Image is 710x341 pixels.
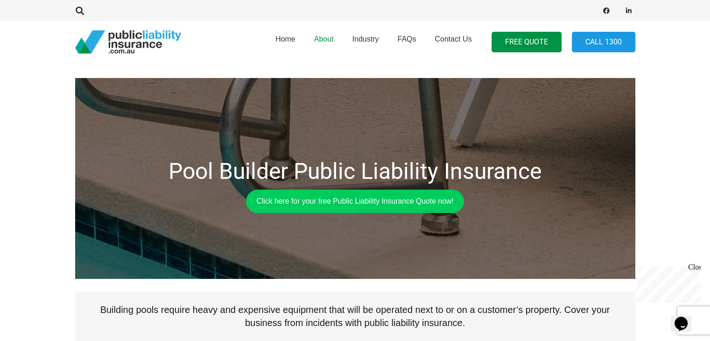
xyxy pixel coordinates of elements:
[492,32,562,53] a: FREE QUOTE
[435,35,471,43] span: Contact Us
[397,35,416,43] span: FAQs
[388,18,425,66] a: FAQs
[82,158,629,185] h1: Pool Builder Public Liability Insurance
[314,35,334,43] span: About
[425,18,481,66] a: Contact Us
[75,291,635,341] p: Building pools require heavy and expensive equipment that will be operated next to or on a custom...
[572,32,635,53] a: Call 1300
[671,304,701,332] iframe: chat widget
[622,4,635,17] a: LinkedIn
[246,190,464,213] a: Click here for your free Public Liability Insurance Quote now!
[275,35,295,43] span: Home
[71,7,90,15] a: Search
[305,18,343,66] a: About
[600,4,613,17] a: Facebook
[4,4,64,68] div: Chat live with an agent now!Close
[75,30,181,54] a: pli_logotransparent
[352,35,379,43] span: Industry
[266,18,305,66] a: Home
[343,18,388,66] a: Industry
[633,263,701,303] iframe: chat widget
